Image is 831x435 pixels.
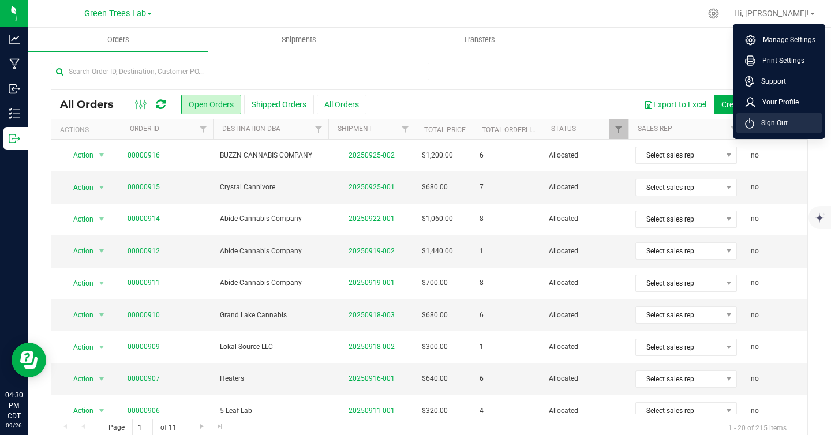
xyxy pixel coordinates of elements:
[63,211,94,227] span: Action
[95,371,109,387] span: select
[128,277,160,288] a: 00000911
[721,100,783,109] span: Create new order
[751,406,759,417] span: no
[751,213,759,224] span: no
[220,310,321,321] span: Grand Lake Cannabis
[212,419,229,434] a: Go to the last page
[9,108,20,119] inline-svg: Inventory
[220,406,321,417] span: 5 Leaf Lab
[480,246,484,257] span: 1
[95,275,109,291] span: select
[63,275,94,291] span: Action
[208,28,389,52] a: Shipments
[193,419,210,434] a: Go to the next page
[128,310,160,321] a: 00000910
[220,246,321,257] span: Abide Cannabis Company
[734,9,809,18] span: Hi, [PERSON_NAME]!
[755,55,804,66] span: Print Settings
[638,125,672,133] a: Sales Rep
[220,277,321,288] span: Abide Cannabis Company
[480,277,484,288] span: 8
[751,310,759,321] span: no
[128,150,160,161] a: 00000916
[92,35,145,45] span: Orders
[63,403,94,419] span: Action
[422,310,448,321] span: $680.00
[5,421,23,430] p: 09/26
[5,390,23,421] p: 04:30 PM CDT
[128,182,160,193] a: 00000915
[266,35,332,45] span: Shipments
[317,95,366,114] button: All Orders
[549,373,622,384] span: Allocated
[389,28,570,52] a: Transfers
[756,34,815,46] span: Manage Settings
[549,150,622,161] span: Allocated
[751,150,759,161] span: no
[222,125,280,133] a: Destination DBA
[745,76,818,87] a: Support
[9,58,20,70] inline-svg: Manufacturing
[309,119,328,139] a: Filter
[9,133,20,144] inline-svg: Outbound
[549,342,622,352] span: Allocated
[349,151,395,159] a: 20250925-002
[130,125,159,133] a: Order ID
[349,407,395,415] a: 20250911-001
[63,307,94,323] span: Action
[754,76,786,87] span: Support
[482,126,544,134] a: Total Orderlines
[714,95,790,114] button: Create new order
[128,373,160,384] a: 00000907
[636,371,722,387] span: Select sales rep
[63,147,94,163] span: Action
[51,63,429,80] input: Search Order ID, Destination, Customer PO...
[636,307,722,323] span: Select sales rep
[95,403,109,419] span: select
[637,95,714,114] button: Export to Excel
[422,373,448,384] span: $640.00
[338,125,372,133] a: Shipment
[128,246,160,257] a: 00000912
[480,342,484,352] span: 1
[636,147,722,163] span: Select sales rep
[220,342,321,352] span: Lokal Source LLC
[95,307,109,323] span: select
[128,213,160,224] a: 00000914
[636,275,722,291] span: Select sales rep
[422,277,448,288] span: $700.00
[636,179,722,196] span: Select sales rep
[181,95,241,114] button: Open Orders
[754,117,788,129] span: Sign Out
[9,33,20,45] inline-svg: Analytics
[422,342,448,352] span: $300.00
[480,213,484,224] span: 8
[480,310,484,321] span: 6
[128,406,160,417] a: 00000906
[194,119,213,139] a: Filter
[751,277,759,288] span: no
[63,243,94,259] span: Action
[549,182,622,193] span: Allocated
[349,247,395,255] a: 20250919-002
[95,147,109,163] span: select
[128,342,160,352] a: 00000909
[422,406,448,417] span: $320.00
[422,213,453,224] span: $1,060.00
[244,95,314,114] button: Shipped Orders
[448,35,511,45] span: Transfers
[480,182,484,193] span: 7
[725,119,744,139] a: Filter
[84,9,146,18] span: Green Trees Lab
[12,343,46,377] iframe: Resource center
[480,150,484,161] span: 6
[751,182,759,193] span: no
[220,182,321,193] span: Crystal Cannivore
[422,150,453,161] span: $1,200.00
[636,403,722,419] span: Select sales rep
[95,211,109,227] span: select
[349,215,395,223] a: 20250922-001
[95,243,109,259] span: select
[751,246,759,257] span: no
[63,179,94,196] span: Action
